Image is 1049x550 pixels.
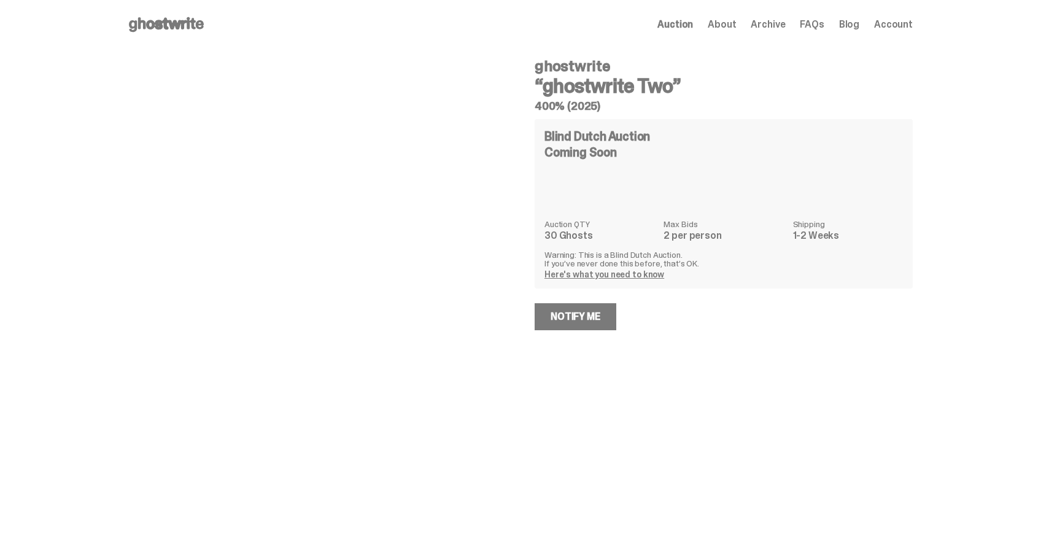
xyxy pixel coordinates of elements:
[751,20,785,29] a: Archive
[544,269,664,280] a: Here's what you need to know
[535,76,913,96] h3: “ghostwrite Two”
[708,20,736,29] a: About
[535,59,913,74] h4: ghostwrite
[839,20,859,29] a: Blog
[800,20,824,29] a: FAQs
[657,20,693,29] a: Auction
[535,101,913,112] h5: 400% (2025)
[544,146,903,158] div: Coming Soon
[793,220,903,228] dt: Shipping
[544,250,903,268] p: Warning: This is a Blind Dutch Auction. If you’ve never done this before, that’s OK.
[544,231,656,241] dd: 30 Ghosts
[535,303,616,330] a: Notify Me
[544,220,656,228] dt: Auction QTY
[793,231,903,241] dd: 1-2 Weeks
[544,130,650,142] h4: Blind Dutch Auction
[874,20,913,29] a: Account
[664,231,785,241] dd: 2 per person
[664,220,785,228] dt: Max Bids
